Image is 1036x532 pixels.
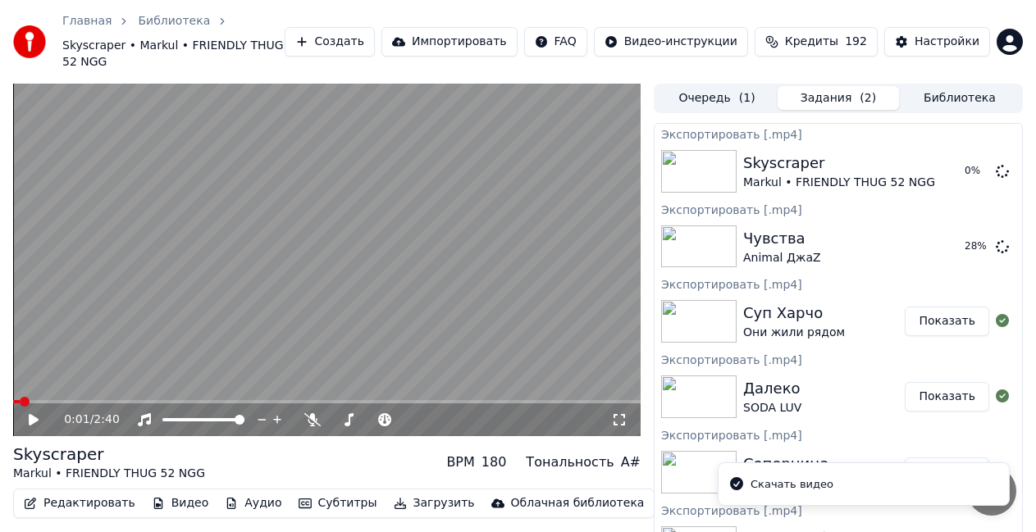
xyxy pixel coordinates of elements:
div: Skyscraper [13,443,205,466]
div: Экспортировать [.mp4] [655,500,1022,520]
button: Аудио [218,492,288,515]
div: Скачать видео [751,476,833,493]
button: Показать [905,382,989,412]
span: 0:01 [64,412,89,428]
div: Чувства [743,227,821,250]
div: Экспортировать [.mp4] [655,124,1022,143]
div: 0 % [965,165,989,178]
div: Суп Харчо [743,302,845,325]
div: / [64,412,103,428]
button: Видео-инструкции [594,27,748,57]
div: Экспортировать [.mp4] [655,349,1022,369]
div: Skyscraper [743,152,935,175]
div: Markul • FRIENDLY THUG 52 NGG [13,466,205,482]
div: Облачная библиотека [511,495,645,512]
button: Видео [145,492,216,515]
div: Экспортировать [.mp4] [655,274,1022,293]
div: 180 [481,452,507,472]
button: Субтитры [292,492,384,515]
nav: breadcrumb [62,13,285,70]
div: A# [621,452,641,472]
div: Экспортировать [.mp4] [655,199,1022,219]
button: Импортировать [381,27,518,57]
span: ( 2 ) [860,90,876,107]
span: Skyscraper • Markul • FRIENDLY THUG 52 NGG [62,38,285,70]
button: Кредиты192 [755,27,878,57]
div: 28 % [965,240,989,253]
span: 2:40 [94,412,119,428]
span: Кредиты [785,34,838,50]
button: FAQ [524,27,587,57]
div: Экспортировать [.mp4] [655,425,1022,444]
div: Настройки [915,34,979,50]
button: Загрузить [387,492,481,515]
button: Задания [778,86,899,110]
button: Создать [285,27,375,57]
button: Настройки [884,27,990,57]
img: youka [13,25,46,58]
div: Markul • FRIENDLY THUG 52 NGG [743,175,935,191]
div: BPM [446,452,474,472]
button: Показать [905,307,989,336]
a: Библиотека [138,13,210,30]
button: Редактировать [17,492,142,515]
div: SODA LUV [743,400,801,416]
span: ( 1 ) [739,90,755,107]
span: 192 [845,34,867,50]
button: Очередь [656,86,778,110]
div: Animal ДжаZ [743,250,821,266]
a: Главная [62,13,112,30]
div: Тональность [526,452,614,472]
div: Они жили рядом [743,325,845,341]
button: Библиотека [899,86,1020,110]
div: Далеко [743,377,801,400]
